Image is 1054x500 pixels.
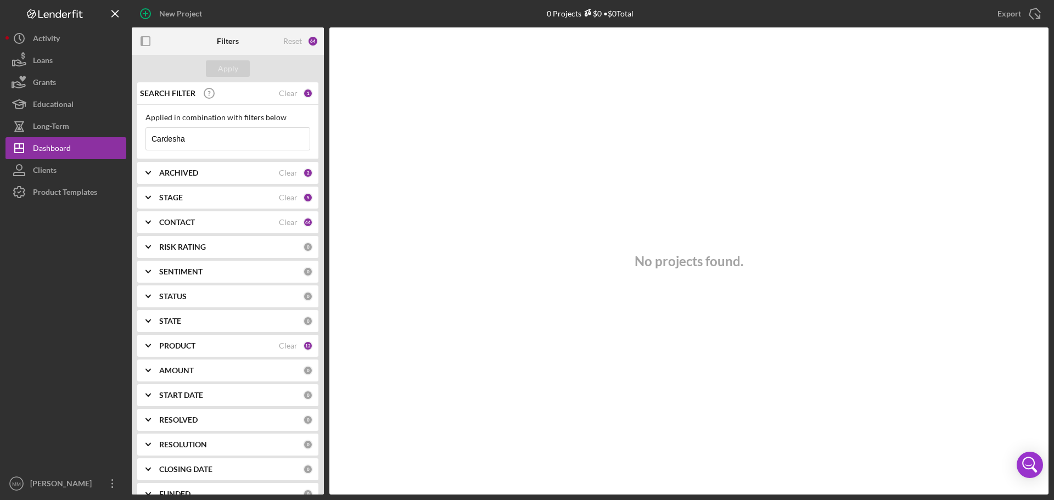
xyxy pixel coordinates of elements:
div: 0 Projects • $0 Total [547,9,633,18]
b: FUNDED [159,490,190,498]
div: $0 [581,9,602,18]
button: Dashboard [5,137,126,159]
div: Clear [279,89,298,98]
div: Reset [283,37,302,46]
div: 2 [303,168,313,178]
h3: No projects found. [635,254,743,269]
div: New Project [159,3,202,25]
div: 0 [303,316,313,326]
div: Activity [33,27,60,52]
div: 0 [303,242,313,252]
div: Clear [279,341,298,350]
div: Clients [33,159,57,184]
button: Grants [5,71,126,93]
b: START DATE [159,391,203,400]
b: STATE [159,317,181,325]
div: Apply [218,60,238,77]
div: 64 [307,36,318,47]
b: ARCHIVED [159,168,198,177]
div: Grants [33,71,56,96]
b: PRODUCT [159,341,195,350]
b: SENTIMENT [159,267,203,276]
b: STATUS [159,292,187,301]
button: Clients [5,159,126,181]
div: 0 [303,464,313,474]
b: CONTACT [159,218,195,227]
b: RESOLVED [159,415,198,424]
div: 1 [303,88,313,98]
div: 0 [303,267,313,277]
button: Export [986,3,1049,25]
div: Open Intercom Messenger [1017,452,1043,478]
b: Filters [217,37,239,46]
button: Long-Term [5,115,126,137]
button: Educational [5,93,126,115]
b: STAGE [159,193,183,202]
div: 0 [303,415,313,425]
div: 0 [303,291,313,301]
div: Dashboard [33,137,71,162]
b: SEARCH FILTER [140,89,195,98]
div: [PERSON_NAME] [27,473,99,497]
div: Clear [279,168,298,177]
b: RISK RATING [159,243,206,251]
button: Activity [5,27,126,49]
div: Loans [33,49,53,74]
text: MM [12,481,21,487]
div: Product Templates [33,181,97,206]
button: MM[PERSON_NAME] [5,473,126,495]
b: RESOLUTION [159,440,207,449]
div: Clear [279,193,298,202]
div: 12 [303,341,313,351]
div: 0 [303,390,313,400]
button: Product Templates [5,181,126,203]
div: 0 [303,440,313,450]
div: Educational [33,93,74,118]
div: 0 [303,489,313,499]
button: Apply [206,60,250,77]
div: 0 [303,366,313,375]
b: CLOSING DATE [159,465,212,474]
div: 44 [303,217,313,227]
b: AMOUNT [159,366,194,375]
div: Long-Term [33,115,69,140]
div: Clear [279,218,298,227]
div: Export [997,3,1021,25]
button: New Project [132,3,213,25]
div: 5 [303,193,313,203]
div: Applied in combination with filters below [145,113,310,122]
button: Loans [5,49,126,71]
